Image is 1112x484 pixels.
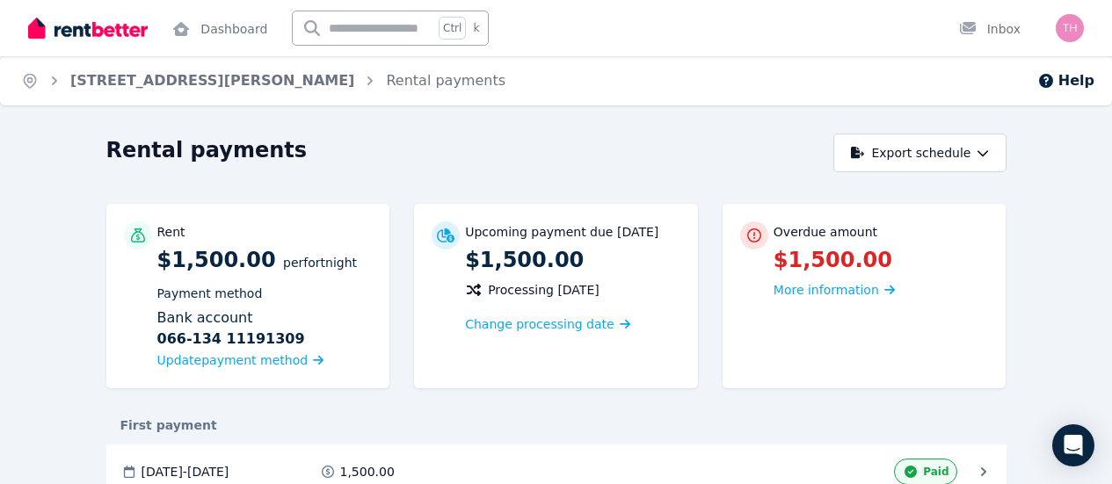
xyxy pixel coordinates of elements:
span: [DATE] - [DATE] [142,463,229,480]
div: First payment [106,416,1007,434]
p: Overdue amount [774,223,877,241]
h1: Rental payments [106,136,308,164]
div: Bank account [157,307,373,350]
span: Processing [DATE] [488,281,600,299]
a: [STREET_ADDRESS][PERSON_NAME] [70,72,354,89]
span: More information [774,283,879,297]
span: 1,500.00 [340,463,395,480]
span: per Fortnight [283,256,357,270]
img: RentBetter [28,15,148,41]
p: $1,500.00 [157,246,373,371]
a: Rental payments [386,72,505,89]
button: Help [1037,70,1094,91]
p: Rent [157,223,185,241]
div: Inbox [959,20,1021,38]
p: Payment method [157,285,373,302]
div: Open Intercom Messenger [1052,424,1094,466]
p: $1,500.00 [465,246,680,274]
b: 066-134 11191309 [157,329,305,350]
span: k [473,21,479,35]
button: Export schedule [833,134,1007,172]
span: Ctrl [439,17,466,40]
span: Paid [923,465,948,479]
a: Change processing date [465,315,630,333]
span: Update payment method [157,353,309,367]
img: Dissanayake Mudiyanselage Thiwanka Kaviswara Dissanayake [1056,14,1084,42]
p: Upcoming payment due [DATE] [465,223,658,241]
p: $1,500.00 [774,246,989,274]
span: Change processing date [465,315,614,333]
